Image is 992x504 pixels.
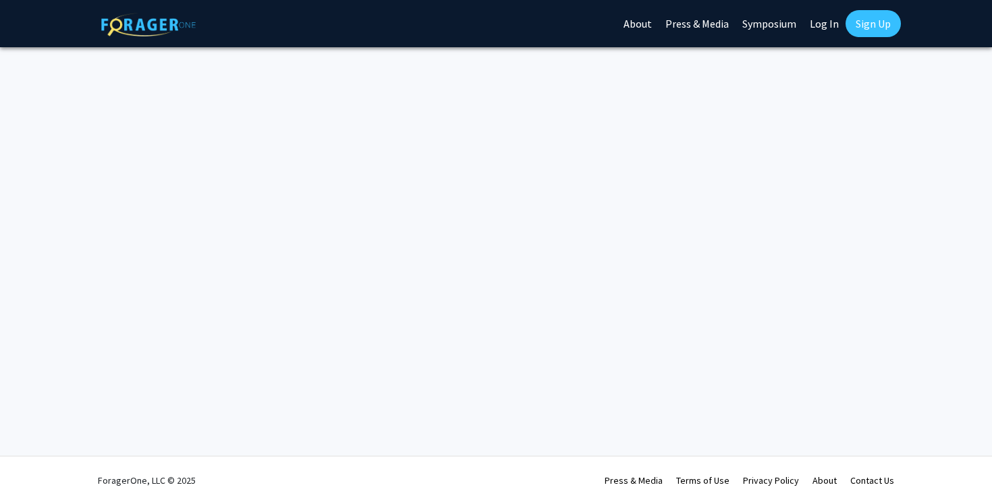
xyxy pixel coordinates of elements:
a: Privacy Policy [743,474,799,486]
a: Contact Us [850,474,894,486]
a: Press & Media [605,474,663,486]
img: ForagerOne Logo [101,13,196,36]
a: Sign Up [846,10,901,37]
div: ForagerOne, LLC © 2025 [98,457,196,504]
a: Terms of Use [676,474,729,486]
a: About [812,474,837,486]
